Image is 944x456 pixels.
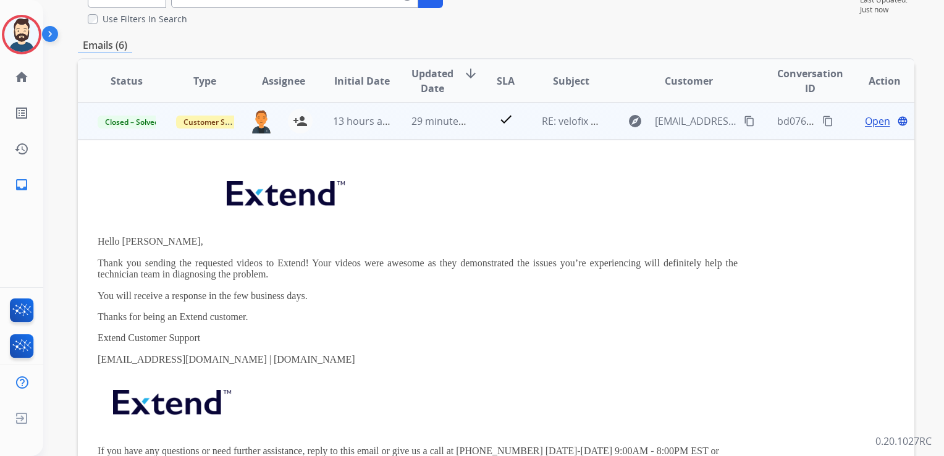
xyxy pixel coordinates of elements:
[98,332,738,344] p: Extend Customer Support
[4,17,39,52] img: avatar
[499,112,513,127] mat-icon: check
[875,434,932,449] p: 0.20.1027RC
[211,166,357,215] img: extend.png
[860,5,914,15] span: Just now
[411,66,453,96] span: Updated Date
[14,106,29,120] mat-icon: list_alt
[897,116,908,127] mat-icon: language
[777,66,843,96] span: Conversation ID
[865,114,890,129] span: Open
[111,74,143,88] span: Status
[98,290,738,302] p: You will receive a response in the few business days.
[14,70,29,85] mat-icon: home
[98,311,738,323] p: Thanks for being an Extend customer.
[497,74,515,88] span: SLA
[334,74,390,88] span: Initial Date
[193,74,216,88] span: Type
[744,116,755,127] mat-icon: content_copy
[98,258,738,281] p: Thank you sending the requested videos to Extend! Your videos were awesome as they demonstrated t...
[103,13,187,25] label: Use Filters In Search
[14,177,29,192] mat-icon: inbox
[463,66,478,81] mat-icon: arrow_downward
[333,114,394,128] span: 13 hours ago
[822,116,833,127] mat-icon: content_copy
[411,114,483,128] span: 29 minutes ago
[98,375,243,424] img: extend.png
[78,38,132,53] p: Emails (6)
[250,109,273,133] img: agent-avatar
[98,354,738,365] p: [EMAIL_ADDRESS][DOMAIN_NAME] | [DOMAIN_NAME]
[628,114,643,129] mat-icon: explore
[665,74,713,88] span: Customer
[262,74,305,88] span: Assignee
[176,116,256,129] span: Customer Support
[14,141,29,156] mat-icon: history
[553,74,589,88] span: Subject
[98,116,166,129] span: Closed – Solved
[836,59,914,103] th: Action
[655,114,737,129] span: [EMAIL_ADDRESS][DOMAIN_NAME]
[293,114,308,129] mat-icon: person_add
[98,236,738,247] p: Hello [PERSON_NAME],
